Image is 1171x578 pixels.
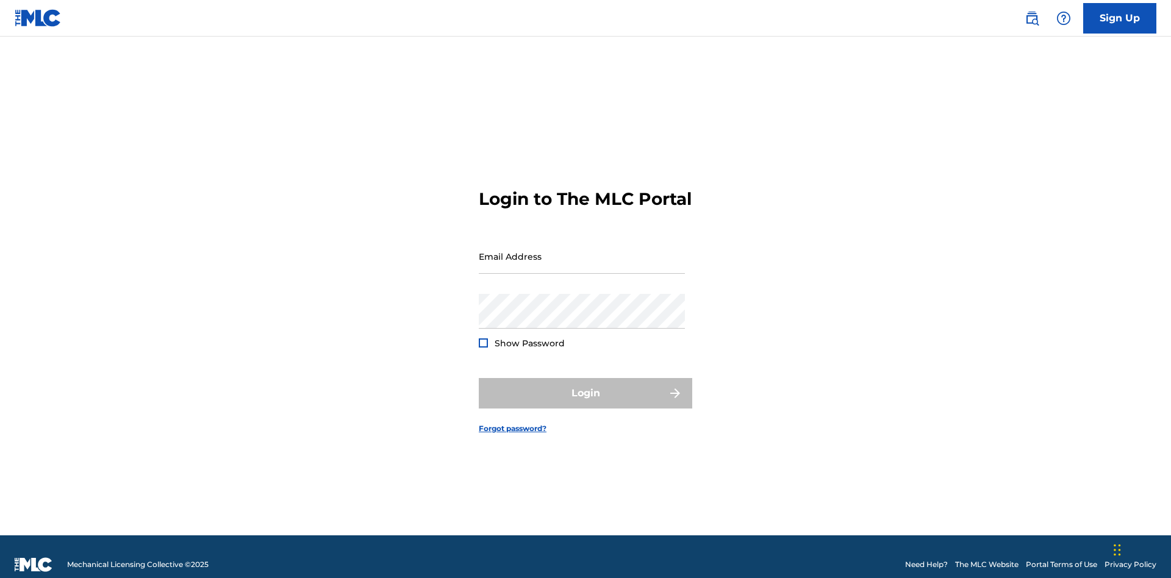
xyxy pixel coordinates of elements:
[1020,6,1044,30] a: Public Search
[1083,3,1156,34] a: Sign Up
[1105,559,1156,570] a: Privacy Policy
[67,559,209,570] span: Mechanical Licensing Collective © 2025
[955,559,1019,570] a: The MLC Website
[495,338,565,349] span: Show Password
[15,9,62,27] img: MLC Logo
[15,557,52,572] img: logo
[1051,6,1076,30] div: Help
[479,423,546,434] a: Forgot password?
[1025,11,1039,26] img: search
[1110,519,1171,578] iframe: Chat Widget
[1026,559,1097,570] a: Portal Terms of Use
[905,559,948,570] a: Need Help?
[1056,11,1071,26] img: help
[1114,532,1121,568] div: Drag
[479,188,692,210] h3: Login to The MLC Portal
